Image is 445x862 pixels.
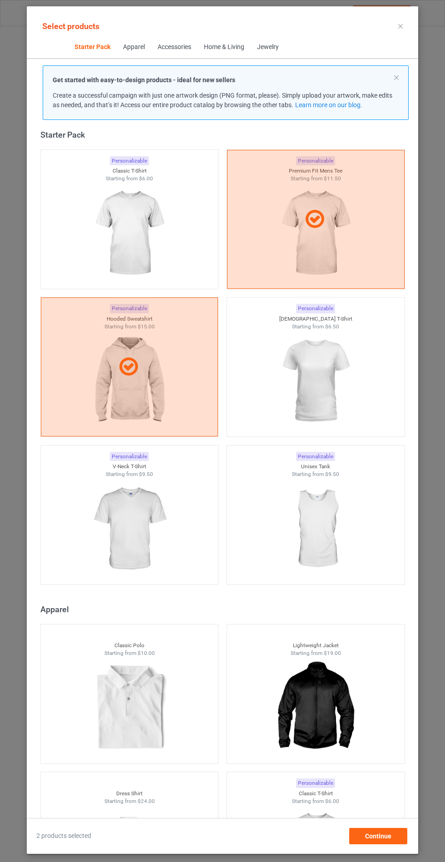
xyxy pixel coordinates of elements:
span: $19.00 [324,650,341,656]
img: regular.jpg [89,183,170,284]
span: $24.00 [137,798,154,804]
span: $9.50 [139,471,153,477]
div: Jewelry [257,43,278,52]
span: $10.00 [137,650,154,656]
div: Personalizable [110,156,149,166]
div: Starting from [227,471,405,478]
img: regular.jpg [275,330,356,432]
div: Accessories [157,43,191,52]
span: $6.00 [325,798,339,804]
span: Starter Pack [68,36,116,58]
div: Starting from [41,798,218,805]
div: Starting from [41,649,218,657]
img: regular.jpg [89,478,170,580]
div: Starter Pack [40,129,409,140]
div: Home & Living [203,43,244,52]
div: Unisex Tank [227,463,405,471]
div: Starting from [227,798,405,805]
span: 2 products selected [36,832,91,841]
img: regular.jpg [89,657,170,759]
div: Personalizable [296,778,335,788]
img: regular.jpg [275,657,356,759]
a: Learn more on our blog. [295,101,362,109]
div: Lightweight Jacket [227,642,405,649]
div: Classic T-Shirt [41,167,218,175]
div: Continue [349,828,407,844]
div: Dress Shirt [41,790,218,798]
strong: Get started with easy-to-design products - ideal for new sellers [53,76,235,84]
div: Personalizable [296,304,335,313]
span: Select products [42,21,99,31]
div: Starting from [227,323,405,331]
div: V-Neck T-Shirt [41,463,218,471]
div: Starting from [41,471,218,478]
div: Personalizable [296,452,335,461]
div: Classic T-Shirt [227,790,405,798]
div: Apparel [123,43,144,52]
div: Classic Polo [41,642,218,649]
div: Starting from [41,175,218,183]
span: $6.00 [139,175,153,182]
div: Starting from [227,649,405,657]
span: Continue [365,832,391,840]
div: Apparel [40,604,409,614]
span: $6.50 [325,323,339,330]
div: [DEMOGRAPHIC_DATA] T-Shirt [227,315,405,323]
div: Personalizable [110,452,149,461]
span: $9.50 [325,471,339,477]
img: regular.jpg [275,478,356,580]
span: Create a successful campaign with just one artwork design (PNG format, please). Simply upload you... [53,92,392,109]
